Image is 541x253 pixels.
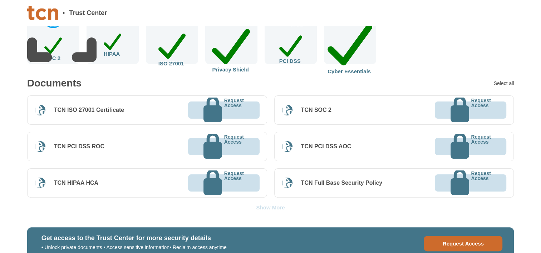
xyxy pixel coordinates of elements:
[301,143,351,150] div: TCN PCI DSS AOC
[212,24,250,73] div: Privacy Shield
[424,236,502,251] button: Request Access
[27,78,82,88] div: Documents
[224,171,244,195] p: Request Access
[63,10,65,16] span: •
[494,81,514,86] div: Select all
[471,98,491,123] p: Request Access
[301,179,383,187] div: TCN Full Base Security Policy
[41,245,384,250] p: • Unlock private documents • Access sensitive information • Reclaim access anytime
[69,10,107,16] span: Trust Center
[104,31,122,57] div: HIPAA
[41,234,384,242] h3: Get access to the Trust Center for more security details
[471,134,491,159] p: Request Access
[328,18,372,74] div: Cyber Essentials
[54,106,124,114] div: TCN ISO 27001 Certificate
[279,32,302,64] div: PCI DSS
[256,205,285,210] div: Show More
[158,30,186,66] div: ISO 27001
[301,106,331,114] div: TCN SOC 2
[27,6,58,20] img: Company Banner
[54,143,104,150] div: TCN PCI DSS ROC
[471,171,491,195] p: Request Access
[224,98,244,123] p: Request Access
[54,179,98,187] div: TCN HIPAA HCA
[224,134,244,159] p: Request Access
